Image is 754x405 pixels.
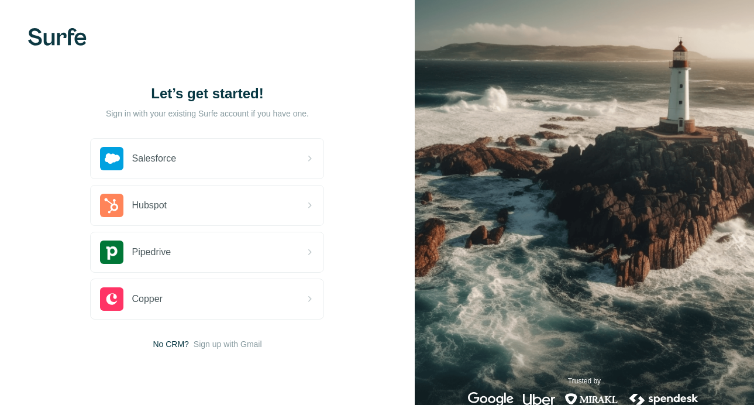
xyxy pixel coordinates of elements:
span: Salesforce [132,152,176,166]
h1: Let’s get started! [90,84,324,103]
img: Surfe's logo [28,28,87,46]
span: Hubspot [132,198,167,212]
img: hubspot's logo [100,194,123,217]
img: copper's logo [100,287,123,311]
p: Sign in with your existing Surfe account if you have one. [106,108,309,119]
button: Sign up with Gmail [194,338,262,350]
span: Pipedrive [132,245,171,259]
span: No CRM? [153,338,188,350]
img: salesforce's logo [100,147,123,170]
p: Trusted by [568,376,601,386]
img: pipedrive's logo [100,241,123,264]
span: Copper [132,292,162,306]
